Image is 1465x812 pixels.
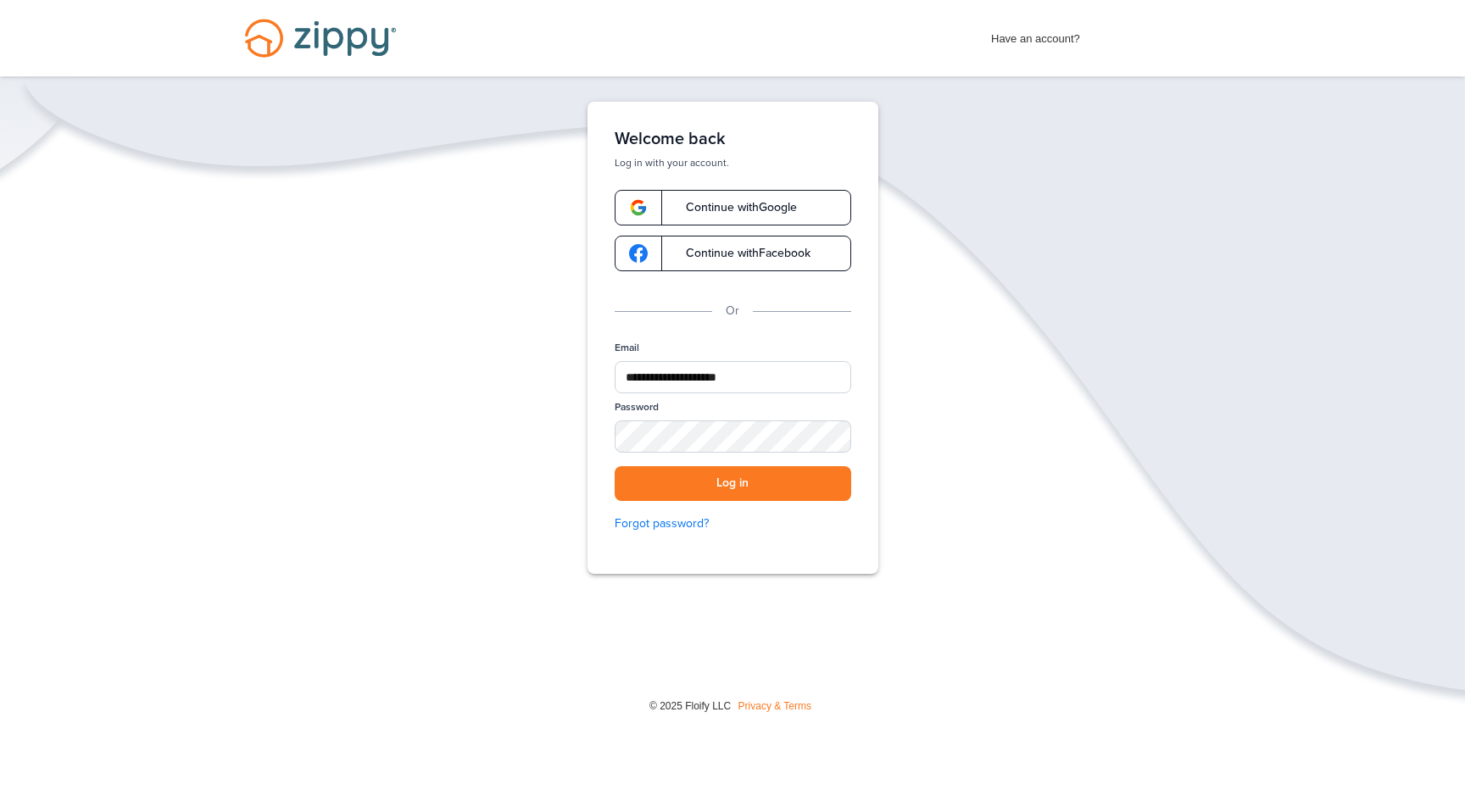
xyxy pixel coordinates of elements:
img: google-logo [629,198,648,217]
p: Log in with your account. [615,156,851,170]
label: Password [615,400,659,414]
p: Or [726,302,739,320]
span: Continue with Google [669,202,797,214]
h1: Welcome back [615,129,851,149]
span: © 2025 Floify LLC [649,700,731,712]
a: Forgot password? [615,514,851,533]
input: Email [615,361,851,393]
a: Privacy & Terms [738,700,811,712]
button: Log in [615,466,851,501]
span: Continue with Facebook [669,247,810,259]
span: Have an account? [991,21,1080,48]
a: google-logoContinue withFacebook [615,236,851,271]
input: Password [615,420,851,453]
a: google-logoContinue withGoogle [615,190,851,225]
img: google-logo [629,244,648,263]
label: Email [615,341,639,355]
